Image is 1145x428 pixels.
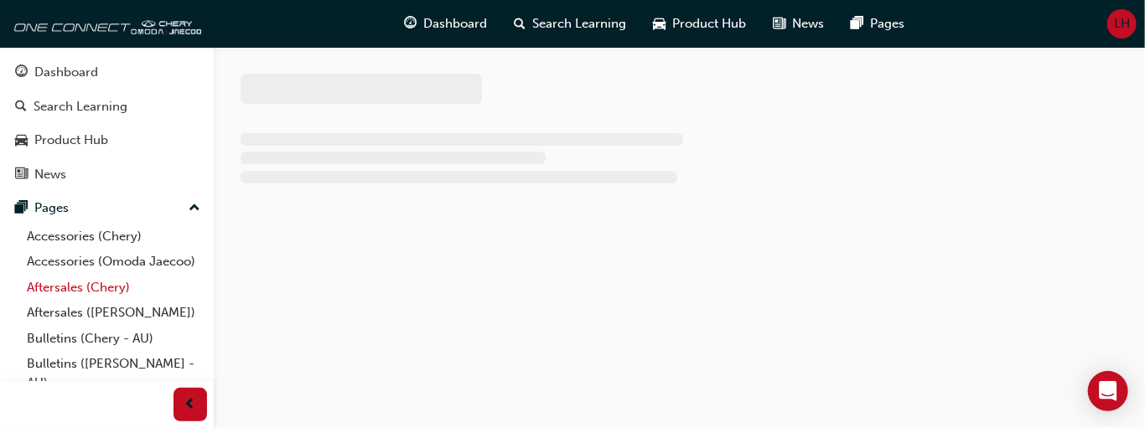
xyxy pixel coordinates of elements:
a: Accessories (Omoda Jaecoo) [20,249,207,275]
img: oneconnect [8,7,201,40]
span: search-icon [514,13,526,34]
a: search-iconSearch Learning [500,7,640,41]
span: car-icon [653,13,666,34]
a: News [7,159,207,190]
button: Pages [7,193,207,224]
div: Open Intercom Messenger [1088,371,1128,411]
a: pages-iconPages [837,7,918,41]
span: pages-icon [15,201,28,216]
span: News [792,14,824,34]
a: Bulletins (Chery - AU) [20,326,207,352]
span: guage-icon [404,13,417,34]
span: Pages [870,14,904,34]
button: DashboardSearch LearningProduct HubNews [7,54,207,193]
a: Product Hub [7,125,207,156]
a: Search Learning [7,91,207,122]
span: prev-icon [184,394,197,415]
div: Pages [34,199,69,218]
span: up-icon [189,198,200,219]
a: Accessories (Chery) [20,224,207,250]
div: News [34,165,66,184]
div: Product Hub [34,131,108,150]
span: search-icon [15,100,27,115]
a: guage-iconDashboard [391,7,500,41]
span: car-icon [15,133,28,148]
div: Dashboard [34,63,98,82]
span: guage-icon [15,65,28,80]
span: Product Hub [672,14,746,34]
div: Search Learning [34,97,127,116]
span: Search Learning [532,14,626,34]
span: LH [1114,14,1130,34]
a: Bulletins ([PERSON_NAME] - AU) [20,351,207,395]
button: LH [1107,9,1137,39]
a: Aftersales (Chery) [20,275,207,301]
a: car-iconProduct Hub [640,7,759,41]
span: Dashboard [423,14,487,34]
span: news-icon [773,13,785,34]
span: pages-icon [851,13,863,34]
a: Dashboard [7,57,207,88]
span: news-icon [15,168,28,183]
a: news-iconNews [759,7,837,41]
a: Aftersales ([PERSON_NAME]) [20,300,207,326]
